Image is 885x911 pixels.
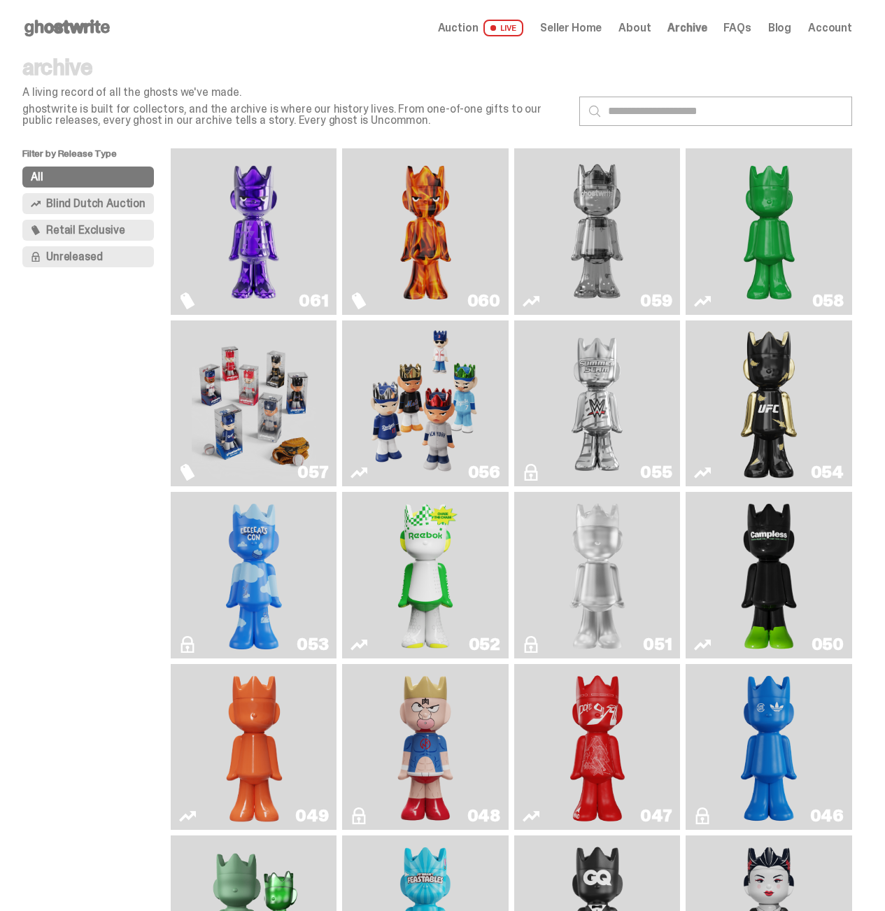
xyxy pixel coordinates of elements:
img: Campless [735,497,802,653]
span: All [31,171,43,183]
img: Court Victory [392,497,459,653]
a: Court Victory [351,497,500,653]
img: Game Face (2025) [192,326,316,481]
button: Retail Exclusive [22,220,154,241]
button: Unreleased [22,246,154,267]
div: 052 [469,636,500,653]
span: Auction [438,22,479,34]
a: FAQs [723,22,751,34]
div: 058 [812,292,844,309]
div: 059 [640,292,672,309]
p: archive [22,56,568,78]
a: Fantasy [179,154,329,309]
div: 055 [640,464,672,481]
div: 053 [297,636,328,653]
div: 046 [810,807,844,824]
img: I Was There SummerSlam [535,326,659,481]
a: Ruby [694,326,844,481]
a: Auction LIVE [438,20,523,36]
a: Game Face (2025) [179,326,329,481]
img: ghooooost [220,497,288,653]
img: Always On Fire [364,154,488,309]
a: Always On Fire [351,154,500,309]
span: LIVE [483,20,523,36]
a: Schrödinger's ghost: Sunday Green [694,154,844,309]
a: Kinnikuman [351,670,500,825]
div: 060 [467,292,500,309]
span: Blind Dutch Auction [46,198,146,209]
a: Seller Home [540,22,602,34]
div: 061 [299,292,328,309]
a: Skip [523,670,672,825]
a: Schrödinger's ghost: Orange Vibe [179,670,329,825]
img: Game Face (2025) [364,326,488,481]
a: Campless [694,497,844,653]
a: About [618,22,651,34]
img: Kinnikuman [392,670,459,825]
div: 047 [640,807,672,824]
a: Account [808,22,852,34]
span: Retail Exclusive [46,225,125,236]
p: Filter by Release Type [22,148,171,167]
a: Archive [667,22,707,34]
img: LLLoyalty [564,497,631,653]
div: 054 [811,464,844,481]
div: 056 [468,464,500,481]
div: 051 [643,636,672,653]
a: Blog [768,22,791,34]
a: ComplexCon HK [694,670,844,825]
div: 057 [297,464,328,481]
img: Schrödinger's ghost: Sunday Green [707,154,831,309]
a: I Was There SummerSlam [523,326,672,481]
p: A living record of all the ghosts we've made. [22,87,568,98]
a: ghooooost [179,497,329,653]
img: Ruby [735,326,802,481]
a: LLLoyalty [523,497,672,653]
div: 050 [812,636,844,653]
button: Blind Dutch Auction [22,193,154,214]
img: Two [535,154,659,309]
img: Fantasy [192,154,316,309]
span: Unreleased [46,251,102,262]
img: ComplexCon HK [735,670,802,825]
img: Schrödinger's ghost: Orange Vibe [220,670,288,825]
button: All [22,167,154,188]
a: Game Face (2025) [351,326,500,481]
p: ghostwrite is built for collectors, and the archive is where our history lives. From one-of-one g... [22,104,568,126]
div: 049 [295,807,328,824]
a: Two [523,154,672,309]
div: 048 [467,807,500,824]
img: Skip [564,670,631,825]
